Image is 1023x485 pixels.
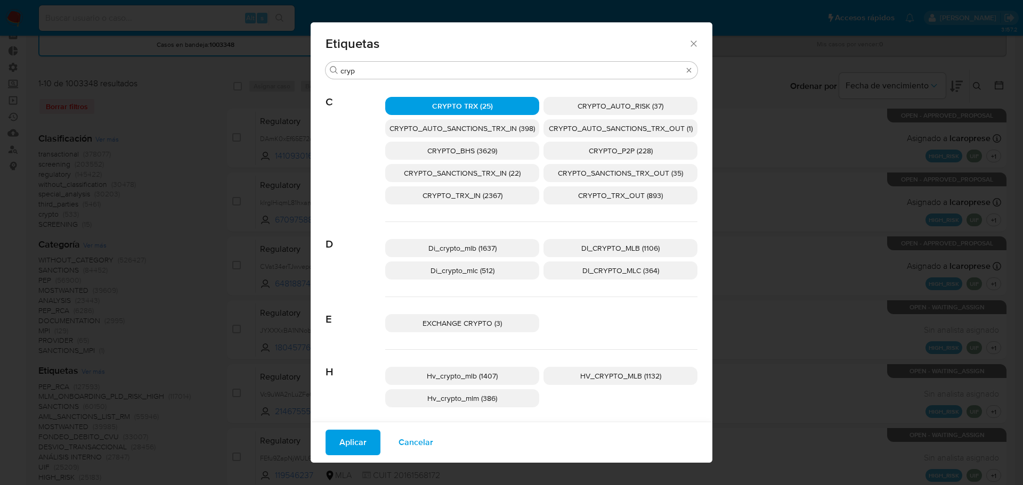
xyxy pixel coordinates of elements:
span: CRYPTO_AUTO_RISK (37) [578,101,663,111]
button: Aplicar [326,430,380,455]
span: CRYPTO_TRX_OUT (893) [578,190,663,201]
button: Cerrar [688,38,698,48]
div: CRYPTO_SANCTIONS_TRX_IN (22) [385,164,539,182]
span: CRYPTO_SANCTIONS_TRX_OUT (35) [558,168,683,178]
span: Di_crypto_mlb (1637) [428,243,497,253]
div: CRYPTO_TRX_OUT (893) [543,186,697,204]
div: CRYPTO_AUTO_SANCTIONS_TRX_OUT (1) [543,119,697,137]
div: CRYPTO_AUTO_RISK (37) [543,97,697,115]
div: DI_CRYPTO_MLB (1106) [543,239,697,257]
div: CRYPTO_TRX_IN (2367) [385,186,539,204]
span: HV_CRYPTO_MLB (1132) [580,371,661,381]
div: EXCHANGE CRYPTO (3) [385,314,539,332]
span: H [326,350,385,379]
button: Cancelar [385,430,447,455]
div: CRYPTO_AUTO_SANCTIONS_TRX_IN (398) [385,119,539,137]
span: DI_CRYPTO_MLB (1106) [581,243,660,253]
div: CRYPTO_P2P (228) [543,142,697,160]
div: Di_crypto_mlb (1637) [385,239,539,257]
span: CRYPTO_SANCTIONS_TRX_IN (22) [404,168,521,178]
span: Cancelar [399,431,433,454]
span: DI_CRYPTO_MLC (364) [582,265,659,276]
div: DI_CRYPTO_MLC (364) [543,261,697,280]
div: Hv_crypto_mlb (1407) [385,367,539,385]
div: CRYPTO_BHS (3629) [385,142,539,160]
span: D [326,222,385,251]
span: EXCHANGE CRYPTO (3) [423,318,502,328]
button: Buscar [330,66,338,75]
span: CRYPTO_AUTO_SANCTIONS_TRX_OUT (1) [549,123,693,134]
span: E [326,297,385,326]
span: CRYPTO TRX (25) [432,101,493,111]
button: Borrar [685,66,693,75]
div: Di_crypto_mlc (512) [385,261,539,280]
span: CRYPTO_TRX_IN (2367) [423,190,502,201]
div: CRYPTO_SANCTIONS_TRX_OUT (35) [543,164,697,182]
span: Aplicar [339,431,367,454]
div: Hv_crypto_mlm (386) [385,389,539,407]
div: CRYPTO TRX (25) [385,97,539,115]
span: CRYPTO_P2P (228) [589,145,653,156]
span: CRYPTO_BHS (3629) [427,145,497,156]
span: CRYPTO_AUTO_SANCTIONS_TRX_IN (398) [389,123,535,134]
span: Hv_crypto_mlm (386) [427,393,497,404]
span: Di_crypto_mlc (512) [431,265,494,276]
input: Buscar filtro [340,66,683,76]
span: C [326,80,385,109]
span: Etiquetas [326,37,688,50]
div: HV_CRYPTO_MLB (1132) [543,367,697,385]
span: Hv_crypto_mlb (1407) [427,371,498,381]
